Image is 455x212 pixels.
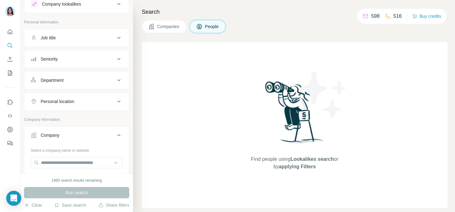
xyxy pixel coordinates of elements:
button: Clear [24,202,42,208]
div: Company lookalikes [42,1,81,7]
img: Surfe Illustration - Woman searching with binoculars [262,80,327,149]
button: Department [24,73,129,88]
button: Use Surfe API [5,110,15,121]
button: Enrich CSV [5,54,15,65]
span: applying Filters [279,164,316,169]
img: Avatar [5,6,15,16]
div: Personal location [41,98,74,105]
button: Save search [54,202,86,208]
button: Feedback [5,138,15,149]
button: Use Surfe on LinkedIn [5,96,15,108]
button: Quick start [5,26,15,37]
button: Personal location [24,94,129,109]
span: Companies [157,23,180,30]
p: Personal information [24,19,129,25]
div: Job title [41,35,56,41]
button: Buy credits [412,12,441,21]
button: Seniority [24,52,129,67]
p: 598 [371,12,380,20]
p: 516 [393,12,402,20]
p: Company information [24,117,129,122]
button: My lists [5,67,15,79]
div: Open Intercom Messenger [6,191,21,206]
div: 1960 search results remaining [52,178,102,183]
div: Seniority [41,56,58,62]
img: Surfe Illustration - Stars [295,67,351,123]
button: Dashboard [5,124,15,135]
div: Select a company name or website [31,145,123,153]
span: Lookalikes search [290,156,334,162]
button: Company [24,128,129,145]
div: Department [41,77,64,83]
h4: Search [142,7,447,16]
button: Share filters [98,202,129,208]
span: People [205,23,219,30]
span: Find people using or by [244,155,345,170]
button: Search [5,40,15,51]
button: Job title [24,30,129,45]
div: Company [41,132,59,138]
